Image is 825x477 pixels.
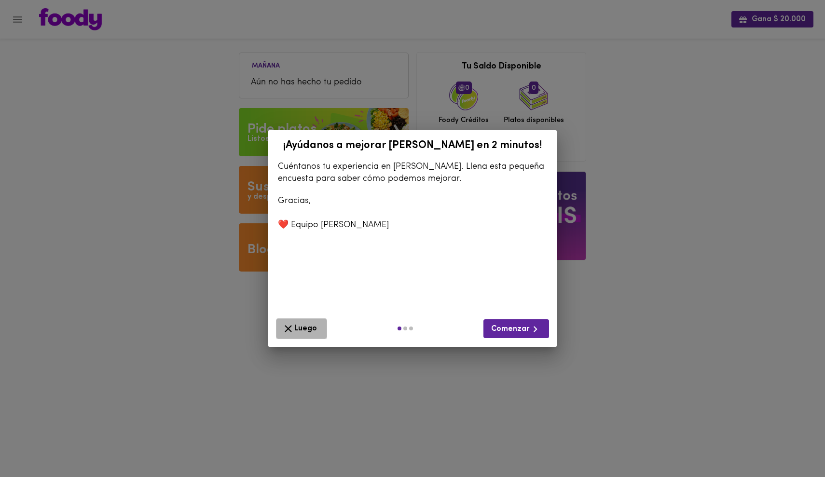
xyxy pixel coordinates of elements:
[491,323,541,335] span: Comenzar
[278,161,547,185] p: Cuéntanos tu experiencia en [PERSON_NAME]. Llena esta pequeña encuesta para saber cómo podemos me...
[276,318,327,339] button: Luego
[273,140,552,151] h2: ¡Ayúdanos a mejorar [PERSON_NAME] en 2 minutos!
[282,323,321,335] span: Luego
[483,319,549,338] button: Comenzar
[769,421,815,467] iframe: Messagebird Livechat Widget
[278,195,547,232] p: Gracias, ❤️ Equipo [PERSON_NAME]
